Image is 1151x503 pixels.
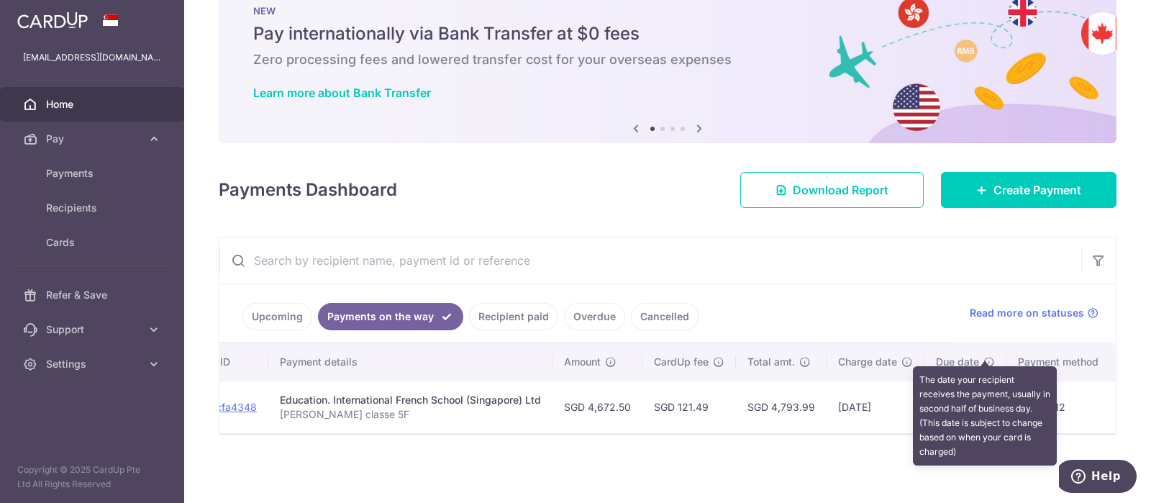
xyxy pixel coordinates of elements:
span: Support [46,322,141,337]
span: Amount [564,355,601,369]
h6: Zero processing fees and lowered transfer cost for your overseas expenses [253,51,1082,68]
a: Learn more about Bank Transfer [253,86,431,100]
span: Due date [936,355,979,369]
span: Payments [46,166,141,181]
td: [DATE] [827,381,924,433]
span: Create Payment [993,181,1081,199]
span: Cards [46,235,141,250]
div: Education. International French School (Singapore) Ltd [280,393,541,407]
span: CardUp fee [654,355,709,369]
a: Cancelled [631,303,699,330]
a: Download Report [740,172,924,208]
span: Recipients [46,201,141,215]
span: Home [46,97,141,112]
h5: Pay internationally via Bank Transfer at $0 fees [253,22,1082,45]
p: [EMAIL_ADDRESS][DOMAIN_NAME] [23,50,161,65]
a: Upcoming [242,303,312,330]
a: Payments on the way [318,303,463,330]
a: Read more on statuses [970,306,1098,320]
div: The date your recipient receives the payment, usually in second half of business day. (This date ... [913,366,1057,466]
span: Pay [46,132,141,146]
span: Download Report [793,181,888,199]
iframe: Opens a widget where you can find more information [1059,460,1137,496]
span: Charge date [838,355,897,369]
td: SGD 4,672.50 [552,381,642,433]
td: SGD 121.49 [642,381,736,433]
span: Refer & Save [46,288,141,302]
input: Search by recipient name, payment id or reference [219,237,1081,284]
h4: Payments Dashboard [219,177,397,203]
td: SGD 4,793.99 [736,381,827,433]
p: [PERSON_NAME] classe 5F [280,407,541,422]
span: Read more on statuses [970,306,1084,320]
p: NEW [253,5,1082,17]
a: Overdue [564,303,625,330]
th: Payment method [1006,343,1116,381]
th: Payment details [268,343,552,381]
span: Total amt. [747,355,795,369]
a: Recipient paid [469,303,558,330]
a: Create Payment [941,172,1116,208]
img: CardUp [17,12,88,29]
span: Settings [46,357,141,371]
